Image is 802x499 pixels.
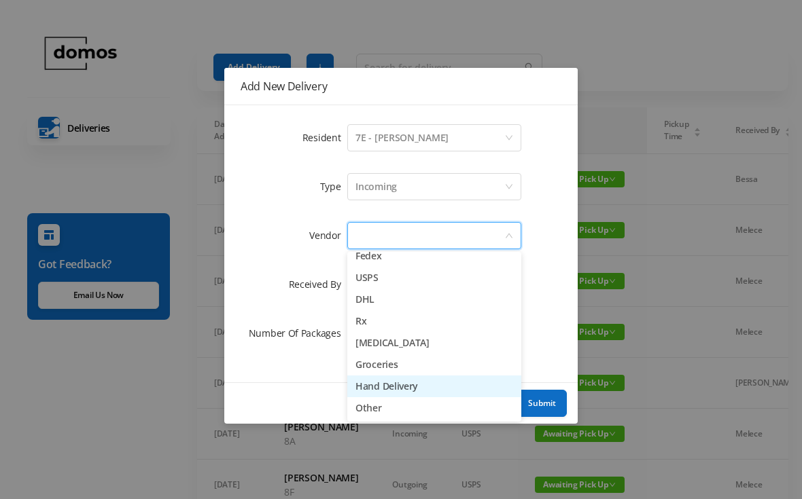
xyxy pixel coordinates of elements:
i: icon: down [505,183,513,192]
li: [MEDICAL_DATA] [347,332,521,354]
li: USPS [347,267,521,289]
div: 7E - Jonathan Fried [355,125,449,151]
i: icon: down [505,134,513,143]
div: Add New Delivery [241,79,561,94]
li: Fedex [347,245,521,267]
label: Number Of Packages [249,327,348,339]
li: Other [347,397,521,419]
i: icon: down [505,232,513,241]
li: DHL [347,289,521,310]
div: Incoming [355,174,397,200]
label: Resident [302,131,348,144]
form: Add New Delivery [241,122,561,350]
label: Vendor [309,229,347,242]
label: Received By [289,278,348,291]
label: Type [320,180,348,193]
li: Groceries [347,354,521,375]
li: Hand Delivery [347,375,521,397]
li: Rx [347,310,521,332]
button: Submit [517,390,567,417]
